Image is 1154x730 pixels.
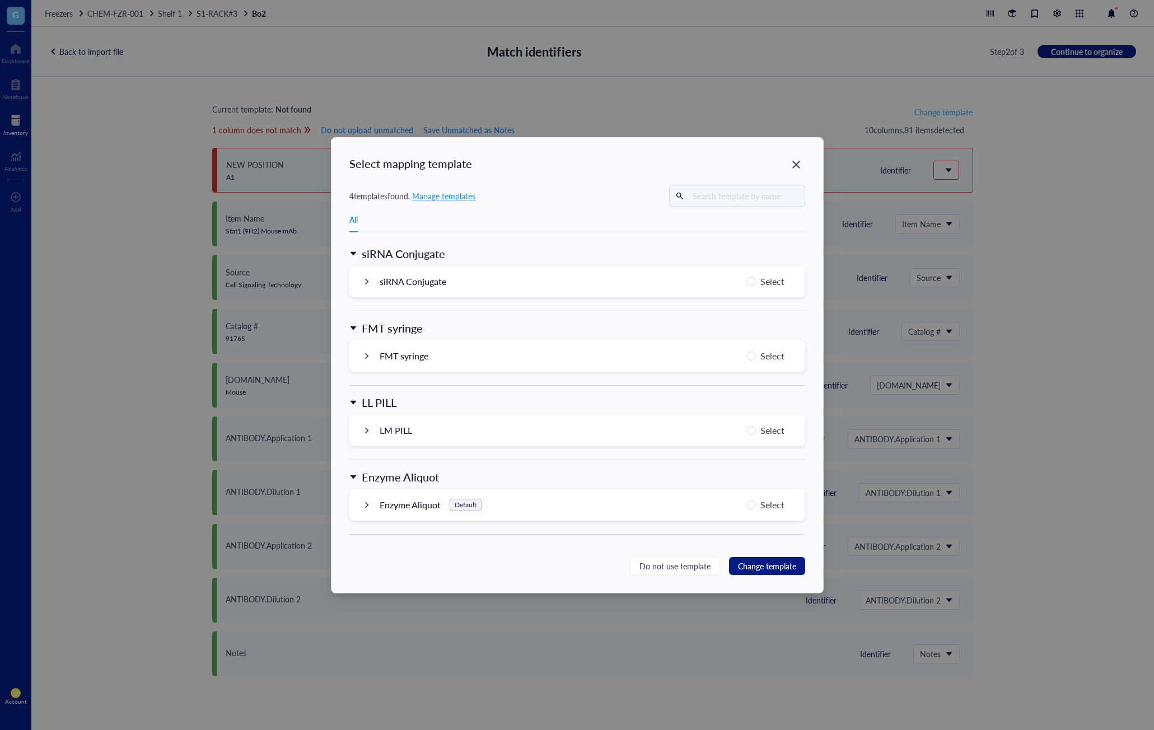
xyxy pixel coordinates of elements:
button: Do not use template [630,557,720,575]
button: Change template [729,557,805,575]
span: Select [756,423,789,438]
div: Select mapping template [349,156,805,171]
span: Select [756,498,789,512]
span: Select [756,349,789,363]
span: Close [787,158,805,171]
div: Default [455,501,476,509]
div: Enzyme Aliquot [380,498,441,512]
button: Close [787,156,805,174]
div: siRNA Conjugate [362,246,445,261]
div: LL PILL [362,395,396,410]
div: FMT syringe [362,320,423,336]
span: Manage templates [412,190,475,202]
div: siRNA Conjugate [380,275,446,288]
span: Change template [738,560,796,572]
span: Select [756,274,789,289]
div: 4 template s found. [349,190,475,202]
div: All [349,213,358,226]
div: LM PILL [380,424,412,437]
span: Do not use template [639,560,711,572]
div: FMT syringe [380,349,428,363]
div: Enzyme Aliquot [362,469,439,485]
input: Search template by name [688,188,798,204]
